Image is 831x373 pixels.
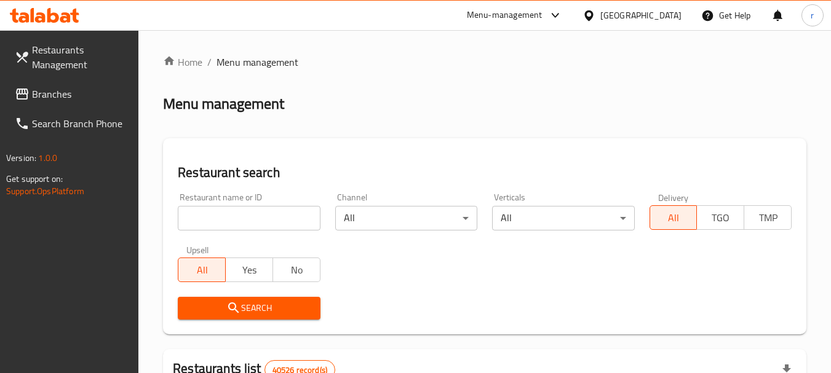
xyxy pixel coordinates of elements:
button: Yes [225,257,273,282]
a: Home [163,55,202,69]
div: All [492,206,634,230]
span: TGO [702,209,739,227]
a: Search Branch Phone [5,109,139,138]
span: Version: [6,150,36,166]
button: All [178,257,226,282]
span: Branches [32,87,129,101]
div: [GEOGRAPHIC_DATA] [600,9,682,22]
span: 1.0.0 [38,150,57,166]
button: Search [178,297,320,320]
li: / [207,55,212,69]
span: r [811,9,814,22]
a: Branches [5,79,139,109]
h2: Restaurant search [178,163,792,182]
a: Restaurants Management [5,35,139,79]
span: Restaurants Management [32,42,129,72]
div: Menu-management [467,8,543,23]
label: Upsell [186,245,209,254]
span: All [655,209,693,227]
span: TMP [749,209,787,227]
a: Support.OpsPlatform [6,183,84,199]
span: Search Branch Phone [32,116,129,131]
span: No [278,261,316,279]
input: Search for restaurant name or ID.. [178,206,320,230]
span: Search [188,300,310,316]
span: Menu management [217,55,298,69]
nav: breadcrumb [163,55,806,69]
button: TGO [696,205,744,230]
span: All [183,261,221,279]
button: All [650,205,698,230]
span: Yes [231,261,268,279]
h2: Menu management [163,94,284,114]
div: All [335,206,477,230]
label: Delivery [658,193,689,202]
button: TMP [744,205,792,230]
span: Get support on: [6,171,63,187]
button: No [272,257,320,282]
